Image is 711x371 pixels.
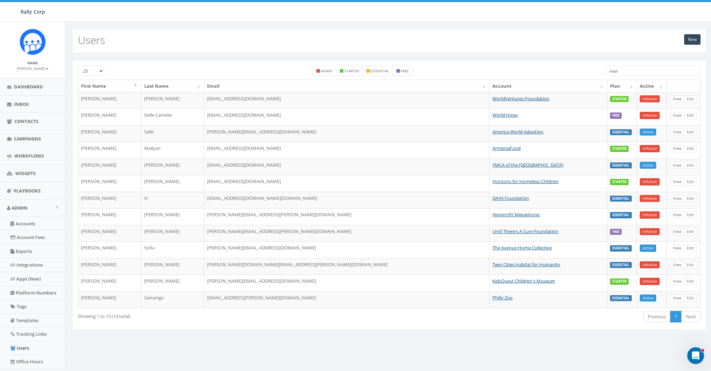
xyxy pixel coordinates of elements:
span: Contacts [14,118,38,124]
td: [EMAIL_ADDRESS][PERSON_NAME][DOMAIN_NAME] [204,291,490,308]
a: Edit [684,129,697,136]
th: Last Name: activate to sort column ascending [141,80,205,92]
a: KidsQuest Children's Museum [492,278,555,284]
img: Icon_1.png [20,29,46,55]
a: InActive [640,228,660,235]
a: DAYA Foundation [492,195,529,201]
small: starter [344,68,359,73]
a: Edit [684,228,697,235]
td: Salle [141,125,205,142]
a: Edit [684,211,697,219]
a: Active [640,129,656,136]
a: Twin Cities Habitat for Humanity [492,261,560,268]
a: View [670,162,684,169]
label: STARTER [610,179,629,185]
a: View [670,211,684,219]
a: Edit [684,145,697,152]
small: admin [321,68,332,73]
a: Edit [684,162,697,169]
td: [PERSON_NAME] [78,241,141,258]
td: [PERSON_NAME] [141,92,205,109]
a: InActive [640,261,660,269]
label: ESSENTIAL [610,129,632,136]
label: FREE [610,229,622,235]
div: Showing 1 to 13 (13 total) [78,310,331,320]
span: Admin [12,205,28,211]
td: [PERSON_NAME][EMAIL_ADDRESS][DOMAIN_NAME] [204,241,490,258]
td: [PERSON_NAME][DOMAIN_NAME][EMAIL_ADDRESS][PERSON_NAME][DOMAIN_NAME] [204,258,490,275]
a: Active [640,294,656,302]
td: [PERSON_NAME] [78,125,141,142]
a: Edit [684,294,697,302]
a: View [670,261,684,269]
td: [EMAIL_ADDRESS][DOMAIN_NAME] [204,109,490,125]
a: Philly Zoo [492,294,513,301]
th: Account: activate to sort column ascending [490,80,607,92]
span: Workflows [14,153,44,159]
label: ESSENTIAL [610,295,632,301]
label: ESSENTIAL [610,245,632,252]
a: View [670,129,684,136]
span: Widgets [15,170,36,176]
a: View [670,294,684,302]
a: Previous [643,311,670,322]
a: Until There's A Cure Foundation [492,228,558,234]
span: Dashboard [14,83,43,90]
td: [PERSON_NAME] [78,92,141,109]
td: Mailyan [141,142,205,159]
span: Inbox [14,101,29,107]
th: Plan: activate to sort column ascending [607,80,637,92]
a: Edit [684,95,697,103]
a: Next [681,311,701,322]
td: [PERSON_NAME] [78,291,141,308]
td: [PERSON_NAME] [141,258,205,275]
a: InActive [640,211,660,219]
small: [PERSON_NAME] [17,66,49,71]
a: Edit [684,245,697,252]
a: InActive [640,178,660,185]
label: ESSENTIAL [610,196,632,202]
td: [EMAIL_ADDRESS][DOMAIN_NAME] [204,175,490,192]
td: [PERSON_NAME] [141,175,205,192]
td: H [141,192,205,209]
td: [PERSON_NAME] [78,192,141,209]
a: World Hope [492,112,518,118]
a: Edit [684,278,697,285]
a: America World Adoption [492,129,543,135]
td: Samango [141,291,205,308]
a: InActive [640,112,660,119]
a: View [670,112,684,119]
label: ESSENTIAL [610,212,632,218]
input: Type to search [606,66,701,76]
label: STARTER [610,146,629,152]
a: [PERSON_NAME] [17,65,49,71]
label: STARTER [610,278,629,285]
td: [PERSON_NAME] [78,275,141,291]
a: Edit [684,178,697,185]
span: Playbooks [14,188,41,194]
a: View [670,278,684,285]
a: The Avenue Home Collective [492,245,552,251]
span: Campaigns [14,136,41,142]
a: InActive [640,278,660,285]
td: [PERSON_NAME] [78,175,141,192]
td: [PERSON_NAME] [141,275,205,291]
td: [EMAIL_ADDRESS][DOMAIN_NAME] [204,159,490,175]
small: essential [371,68,389,73]
small: free [401,68,409,73]
a: Edit [684,112,697,119]
th: First Name: activate to sort column descending [78,80,141,92]
a: Horizons for Homeless Children [492,178,558,184]
a: View [670,245,684,252]
td: [PERSON_NAME][EMAIL_ADDRESS][DOMAIN_NAME] [204,275,490,291]
a: ArmeniaFund [492,145,521,151]
label: FREE [610,112,622,119]
a: InActive [640,145,660,152]
td: [PERSON_NAME][EMAIL_ADDRESS][DOMAIN_NAME] [204,125,490,142]
td: [EMAIL_ADDRESS][DOMAIN_NAME] [204,92,490,109]
a: View [670,145,684,152]
td: [PERSON_NAME] [78,258,141,275]
td: [PERSON_NAME] [141,208,205,225]
a: View [670,228,684,235]
span: Rally Corp [21,8,45,15]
